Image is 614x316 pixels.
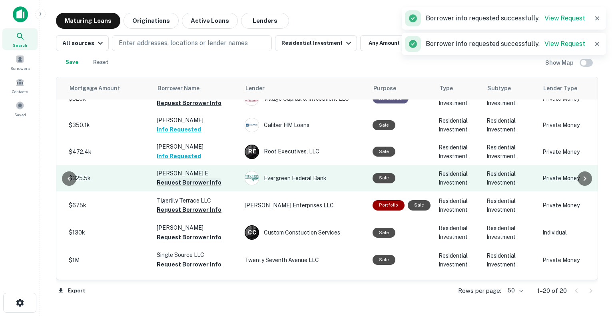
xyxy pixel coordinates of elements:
p: $675k [69,201,149,210]
a: View Request [544,40,585,48]
p: Borrower info requested successfully. [426,39,585,49]
th: Borrower Name [153,77,241,99]
p: Residential Investment [439,224,478,241]
span: Borrowers [10,65,30,72]
p: Residential Investment [439,197,478,214]
p: 1–20 of 20 [537,286,567,296]
p: Individual [542,228,606,237]
button: All sources [56,35,109,51]
button: Request Borrower Info [157,98,221,108]
p: R E [248,147,256,156]
p: [PERSON_NAME] [157,223,237,232]
a: View Request [544,14,585,22]
p: Private Money [542,121,606,129]
p: C C [248,229,256,237]
p: Private Money [542,256,606,264]
p: Private Money [542,147,606,156]
button: Request Borrower Info [157,260,221,269]
span: Lender Type [543,83,577,93]
button: Lenders [241,13,289,29]
img: picture [245,171,259,185]
button: Request Borrower Info [157,233,221,242]
p: Residential Investment [486,143,534,161]
span: Purpose [373,83,396,93]
button: Request Borrower Info [157,205,221,215]
span: Saved [14,111,26,118]
th: Type [435,77,482,99]
div: Root Executives, LLC [245,145,365,159]
p: [PERSON_NAME] E [157,169,237,178]
p: $325.5k [69,174,149,183]
th: Mortgage Amount [65,77,153,99]
p: Residential Investment [486,197,534,214]
a: Contacts [2,75,38,96]
p: Private Money [542,201,606,210]
p: Twenty Seventh Avenue LLC [245,256,365,264]
img: picture [245,118,259,132]
button: Originations [124,13,179,29]
button: Save your search to get updates of matches that match your search criteria. [59,54,85,70]
p: Residential Investment [439,143,478,161]
p: Residential Investment [486,169,534,187]
p: Private Money [542,174,606,183]
button: Request Borrower Info [157,178,221,187]
th: Lender Type [538,77,610,99]
span: Search [13,42,27,48]
p: $350.1k [69,121,149,129]
a: Saved [2,98,38,119]
span: Mortgage Amount [70,83,130,93]
p: [PERSON_NAME] [157,142,237,151]
p: Single Source LLC [157,250,237,259]
div: Sale [373,228,395,238]
div: Evergreen Federal Bank [245,171,365,185]
p: Residential Investment [486,278,534,296]
div: Custom Constuction Services [245,225,365,240]
div: Sale [408,200,431,210]
p: Borrower info requested successfully. [426,14,585,23]
p: Residential Investment [486,251,534,269]
div: 50 [504,285,524,296]
div: All sources [62,38,105,48]
div: This is a portfolio loan with 2 properties [373,200,405,210]
p: Residential Investment [439,116,478,134]
p: Rows per page: [458,286,501,296]
p: [STREET_ADDRESS] LLC [157,278,237,287]
span: Borrower Name [157,83,199,93]
p: Residential Investment [439,169,478,187]
p: Residential Investment [439,251,478,269]
p: $1M [69,256,149,264]
span: Lender [245,83,265,93]
div: Sale [373,255,395,265]
p: [PERSON_NAME] [157,116,237,125]
button: Residential Investment [275,35,357,51]
th: Purpose [369,77,435,99]
button: Export [56,285,87,297]
div: Sale [373,120,395,130]
p: Residential Investment [486,116,534,134]
p: Residential Investment [486,224,534,241]
h6: Show Map [545,58,575,67]
th: Subtype [482,77,538,99]
div: Sale [373,147,395,157]
img: capitalize-icon.png [13,6,28,22]
button: Enter addresses, locations or lender names [112,35,272,51]
button: Reset [88,54,114,70]
button: Info Requested [157,151,201,161]
div: Caliber HM Loans [245,118,365,132]
p: Residential Investment [439,278,478,296]
p: $472.4k [69,147,149,156]
p: $130k [69,228,149,237]
p: Tigerlily Terrace LLC [157,196,237,205]
a: Borrowers [2,52,38,73]
span: Type [439,83,453,93]
p: Enter addresses, locations or lender names [119,38,248,48]
div: Sale [373,173,395,183]
iframe: Chat Widget [574,252,614,290]
span: Subtype [487,83,511,93]
span: Contacts [12,88,28,95]
p: [PERSON_NAME] Enterprises LLC [245,201,365,210]
a: Search [2,28,38,50]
